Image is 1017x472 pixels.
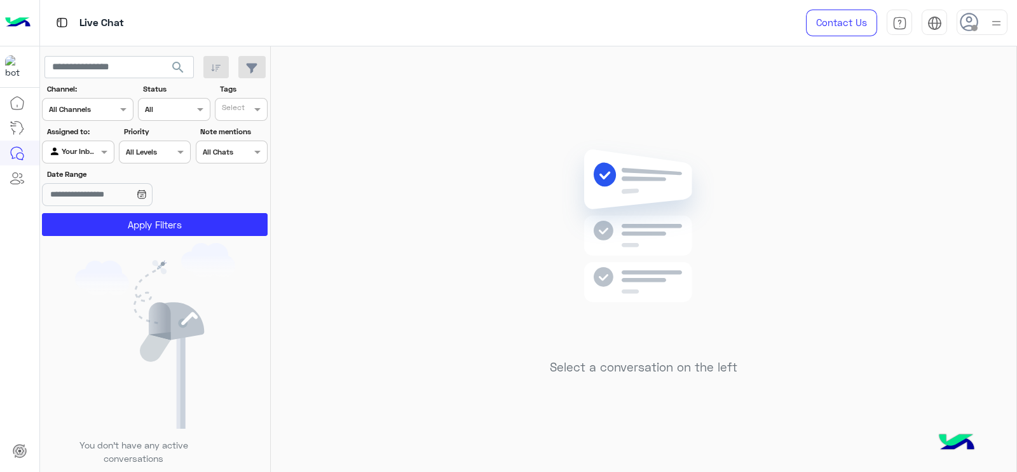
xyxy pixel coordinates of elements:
[927,16,942,31] img: tab
[79,15,124,32] p: Live Chat
[170,60,186,75] span: search
[163,56,194,83] button: search
[550,360,737,375] h5: Select a conversation on the left
[5,55,28,78] img: 317874714732967
[5,10,31,36] img: Logo
[220,102,245,116] div: Select
[143,83,208,95] label: Status
[200,126,266,137] label: Note mentions
[42,213,268,236] button: Apply Filters
[934,421,979,466] img: hulul-logo.png
[54,15,70,31] img: tab
[806,10,877,36] a: Contact Us
[47,126,113,137] label: Assigned to:
[47,169,189,180] label: Date Range
[988,15,1004,31] img: profile
[75,243,235,429] img: empty users
[47,83,132,95] label: Channel:
[124,126,189,137] label: Priority
[892,16,907,31] img: tab
[69,438,198,466] p: You don’t have any active conversations
[220,83,266,95] label: Tags
[887,10,912,36] a: tab
[552,139,735,351] img: no messages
